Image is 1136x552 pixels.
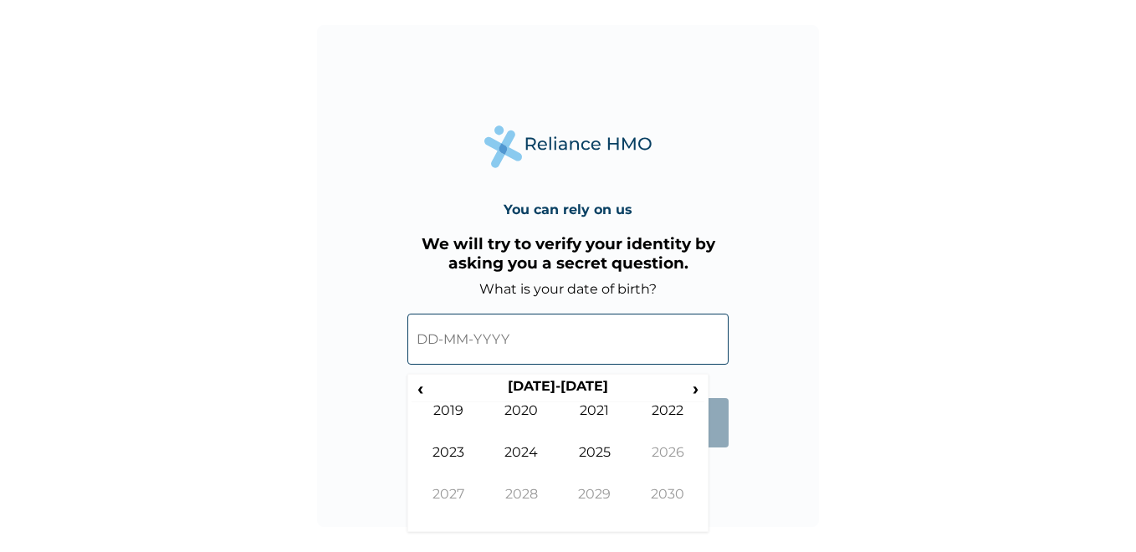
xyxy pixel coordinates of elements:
[632,402,705,444] td: 2022
[504,202,632,217] h4: You can rely on us
[485,486,559,528] td: 2028
[485,444,559,486] td: 2024
[558,444,632,486] td: 2025
[558,486,632,528] td: 2029
[479,281,657,297] label: What is your date of birth?
[484,125,652,168] img: Reliance Health's Logo
[687,378,705,399] span: ›
[632,486,705,528] td: 2030
[412,486,485,528] td: 2027
[429,378,686,401] th: [DATE]-[DATE]
[407,234,729,273] h3: We will try to verify your identity by asking you a secret question.
[412,402,485,444] td: 2019
[407,314,729,365] input: DD-MM-YYYY
[485,402,559,444] td: 2020
[632,444,705,486] td: 2026
[412,378,429,399] span: ‹
[412,444,485,486] td: 2023
[558,402,632,444] td: 2021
